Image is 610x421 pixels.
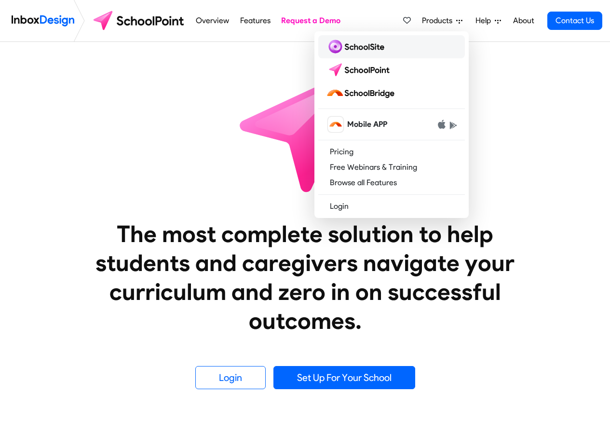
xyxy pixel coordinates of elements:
[472,11,505,30] a: Help
[193,11,232,30] a: Overview
[326,62,394,78] img: schoolpoint logo
[475,15,495,27] span: Help
[273,366,415,389] a: Set Up For Your School
[279,11,343,30] a: Request a Demo
[314,31,469,218] div: Products
[318,113,465,136] a: schoolbridge icon Mobile APP
[318,175,465,190] a: Browse all Features
[318,144,465,160] a: Pricing
[318,160,465,175] a: Free Webinars & Training
[76,219,534,335] heading: The most complete solution to help students and caregivers navigate your curriculum and zero in o...
[89,9,190,32] img: schoolpoint logo
[326,85,398,101] img: schoolbridge logo
[237,11,273,30] a: Features
[418,11,466,30] a: Products
[547,12,602,30] a: Contact Us
[422,15,456,27] span: Products
[195,366,266,389] a: Login
[218,42,392,216] img: icon_schoolpoint.svg
[347,119,387,130] span: Mobile APP
[326,39,388,54] img: schoolsite logo
[510,11,537,30] a: About
[318,199,465,214] a: Login
[328,117,343,132] img: schoolbridge icon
